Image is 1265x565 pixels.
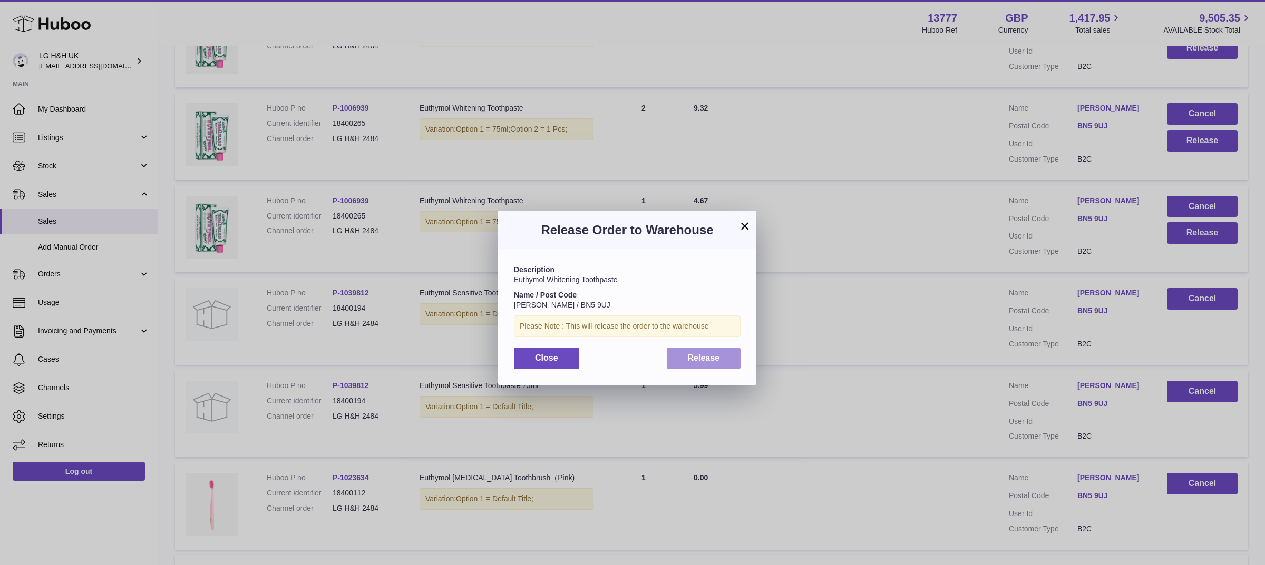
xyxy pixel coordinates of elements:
span: Euthymol Whitening Toothpaste [514,275,618,284]
button: Close [514,348,579,369]
h3: Release Order to Warehouse [514,222,741,239]
span: Close [535,353,558,362]
strong: Name / Post Code [514,291,577,299]
div: Please Note : This will release the order to the warehouse [514,315,741,337]
span: [PERSON_NAME] / BN5 9UJ [514,301,610,309]
button: Release [667,348,741,369]
button: × [738,220,751,232]
strong: Description [514,265,554,274]
span: Release [688,353,720,362]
